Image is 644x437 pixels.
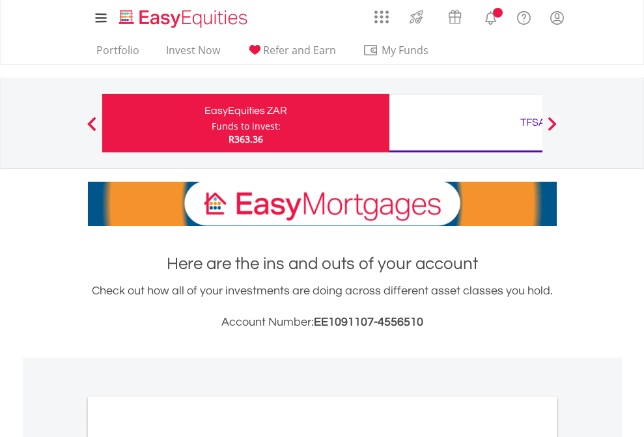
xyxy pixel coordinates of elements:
[161,44,225,64] a: Invest Now
[117,8,253,29] img: EasyEquities_Logo.png
[366,3,397,24] a: AppsGrid
[229,133,263,145] span: R363.36
[79,123,105,136] button: Previous
[540,3,574,32] a: My Profile
[88,252,557,275] h1: Here are the ins and outs of your account
[88,182,557,226] img: EasyMortage Promotion Banner
[363,42,448,59] span: My Funds
[242,44,341,64] a: Refer and Earn
[114,3,253,29] a: Home page
[539,123,565,136] button: Next
[507,3,540,29] a: FAQ's and Support
[314,316,423,328] span: EE1091107-4556510
[91,44,145,64] a: Portfolio
[444,7,466,27] img: vouchers-v2.svg
[88,282,557,331] div: Check out how all of your investments are doing across different asset classes you hold.
[88,313,557,331] h3: Account Number:
[474,3,507,29] a: Notifications
[406,7,427,27] img: thrive-v2.svg
[263,43,336,57] span: Refer and Earn
[436,3,474,27] a: Vouchers
[374,10,389,24] img: grid-menu-icon.svg
[212,120,281,133] div: Funds to invest:
[110,102,382,120] div: EasyEquities ZAR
